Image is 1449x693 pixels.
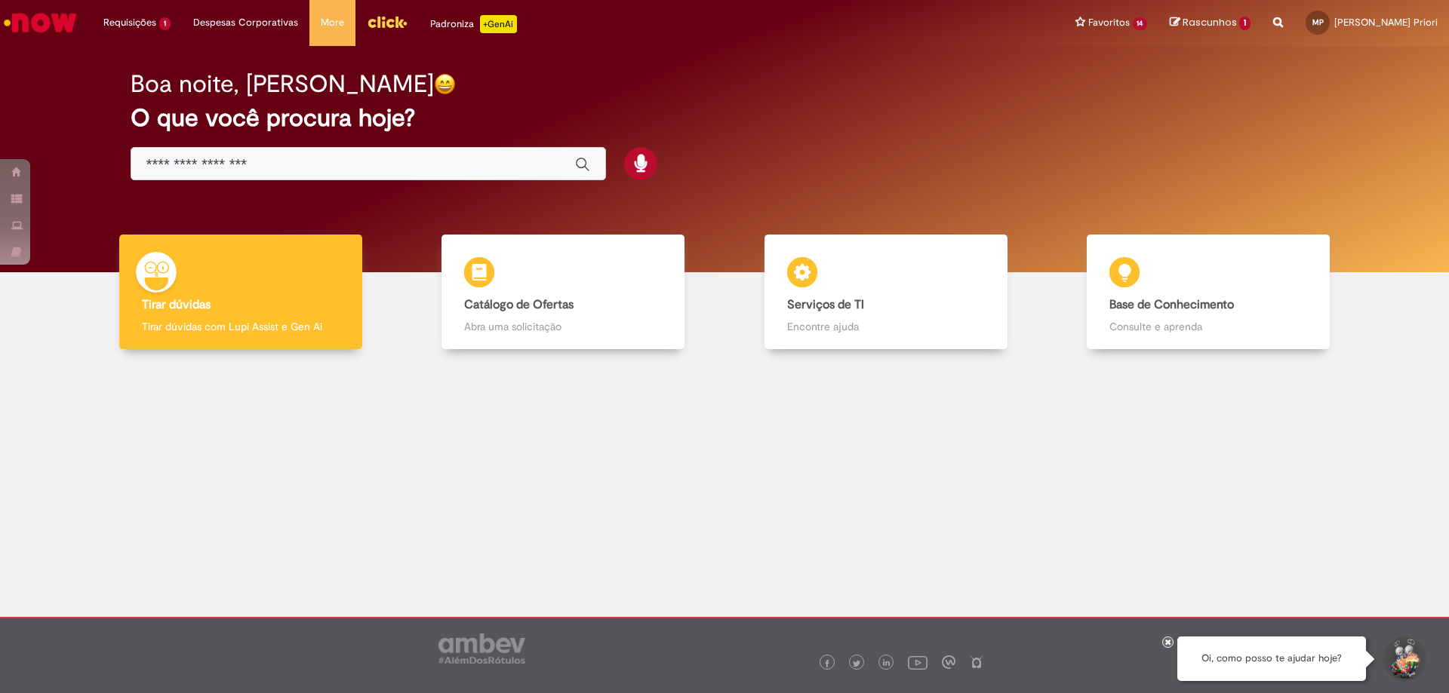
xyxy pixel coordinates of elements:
span: Requisições [103,15,156,30]
img: logo_footer_linkedin.png [883,659,891,668]
p: +GenAi [480,15,517,33]
div: Oi, como posso te ajudar hoje? [1177,636,1366,681]
img: logo_footer_workplace.png [942,655,955,669]
p: Consulte e aprenda [1109,319,1307,334]
p: Abra uma solicitação [464,319,662,334]
span: Favoritos [1088,15,1130,30]
span: [PERSON_NAME] Priori [1334,16,1438,29]
span: 14 [1133,17,1148,30]
span: Rascunhos [1183,15,1237,29]
button: Iniciar Conversa de Suporte [1381,636,1426,682]
img: logo_footer_naosei.png [970,655,983,669]
h2: O que você procura hoje? [131,105,1319,131]
img: logo_footer_ambev_rotulo_gray.png [438,633,525,664]
span: Despesas Corporativas [193,15,298,30]
p: Encontre ajuda [787,319,985,334]
div: Padroniza [430,15,517,33]
img: logo_footer_facebook.png [823,660,831,667]
a: Tirar dúvidas Tirar dúvidas com Lupi Assist e Gen Ai [79,235,402,350]
a: Rascunhos [1170,16,1251,30]
span: More [321,15,344,30]
b: Tirar dúvidas [142,297,211,312]
a: Serviços de TI Encontre ajuda [724,235,1048,350]
b: Serviços de TI [787,297,864,312]
img: click_logo_yellow_360x200.png [367,11,408,33]
img: happy-face.png [434,73,456,95]
b: Base de Conhecimento [1109,297,1234,312]
a: Base de Conhecimento Consulte e aprenda [1048,235,1371,350]
p: Tirar dúvidas com Lupi Assist e Gen Ai [142,319,340,334]
a: Catálogo de Ofertas Abra uma solicitação [402,235,725,350]
img: logo_footer_twitter.png [853,660,860,667]
span: MP [1312,17,1324,27]
img: logo_footer_youtube.png [908,652,928,672]
img: ServiceNow [2,8,79,38]
h2: Boa noite, [PERSON_NAME] [131,71,434,97]
span: 1 [159,17,171,30]
b: Catálogo de Ofertas [464,297,574,312]
span: 1 [1239,17,1251,30]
